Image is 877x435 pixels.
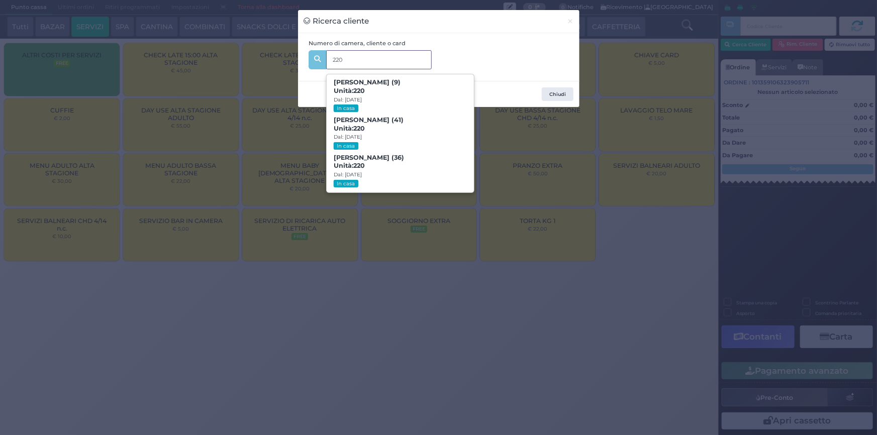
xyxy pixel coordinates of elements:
[326,50,432,69] input: Es. 'Mario Rossi', '220' o '108123234234'
[353,125,365,132] strong: 220
[334,154,404,170] b: [PERSON_NAME] (36)
[334,162,365,170] span: Unità:
[334,116,404,132] b: [PERSON_NAME] (41)
[334,134,362,140] small: Dal: [DATE]
[334,96,362,103] small: Dal: [DATE]
[309,39,406,48] label: Numero di camera, cliente o card
[561,10,579,33] button: Chiudi
[334,104,358,112] small: In casa
[334,78,401,94] b: [PERSON_NAME] (9)
[334,125,365,133] span: Unità:
[353,87,365,94] strong: 220
[334,180,358,187] small: In casa
[542,87,573,101] button: Chiudi
[334,171,362,178] small: Dal: [DATE]
[334,87,365,95] span: Unità:
[304,16,369,27] h3: Ricerca cliente
[353,162,365,169] strong: 220
[567,16,573,27] span: ×
[334,142,358,150] small: In casa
